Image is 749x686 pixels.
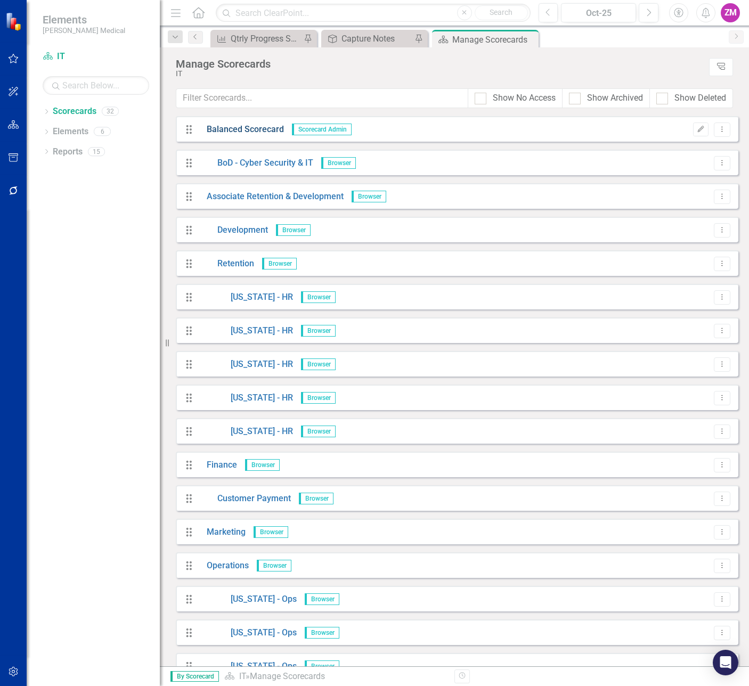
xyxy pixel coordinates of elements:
[199,493,291,505] a: Customer Payment
[199,191,344,203] a: Associate Retention & Development
[176,70,704,78] div: IT
[199,593,297,606] a: [US_STATE] - Ops
[199,124,284,136] a: Balanced Scorecard
[176,58,704,70] div: Manage Scorecards
[565,7,632,20] div: Oct-25
[199,392,293,404] a: [US_STATE] - HR
[305,627,339,639] span: Browser
[301,291,336,303] span: Browser
[224,671,446,683] div: » Manage Scorecards
[216,4,530,22] input: Search ClearPoint...
[301,426,336,437] span: Browser
[352,191,386,202] span: Browser
[321,157,356,169] span: Browser
[199,627,297,639] a: [US_STATE] - Ops
[301,392,336,404] span: Browser
[199,258,254,270] a: Retention
[43,76,149,95] input: Search Below...
[43,51,149,63] a: IT
[276,224,311,236] span: Browser
[199,660,297,673] a: [US_STATE] - Ops
[88,147,105,156] div: 15
[324,32,412,45] a: Capture Notes
[170,671,219,682] span: By Scorecard
[305,660,339,672] span: Browser
[199,157,313,169] a: BoD - Cyber Security & IT
[53,105,96,118] a: Scorecards
[5,11,25,31] img: ClearPoint Strategy
[490,8,512,17] span: Search
[199,560,249,572] a: Operations
[102,107,119,116] div: 32
[262,258,297,269] span: Browser
[475,5,528,20] button: Search
[713,650,738,675] div: Open Intercom Messenger
[94,127,111,136] div: 6
[199,224,268,236] a: Development
[199,325,293,337] a: [US_STATE] - HR
[43,26,125,35] small: [PERSON_NAME] Medical
[53,146,83,158] a: Reports
[257,560,291,571] span: Browser
[199,426,293,438] a: [US_STATE] - HR
[493,92,556,104] div: Show No Access
[213,32,301,45] a: Qtrly Progress Survey of New Technology to Enable the Strategy (% 9/10)
[245,459,280,471] span: Browser
[299,493,333,504] span: Browser
[53,126,88,138] a: Elements
[301,358,336,370] span: Browser
[199,526,246,538] a: Marketing
[561,3,636,22] button: Oct-25
[721,3,740,22] button: ZM
[587,92,643,104] div: Show Archived
[199,358,293,371] a: [US_STATE] - HR
[254,526,288,538] span: Browser
[176,88,468,108] input: Filter Scorecards...
[305,593,339,605] span: Browser
[43,13,125,26] span: Elements
[239,671,246,681] a: IT
[292,124,352,135] span: Scorecard Admin
[452,33,536,46] div: Manage Scorecards
[674,92,726,104] div: Show Deleted
[199,291,293,304] a: [US_STATE] - HR
[199,459,237,471] a: Finance
[301,325,336,337] span: Browser
[231,32,301,45] div: Qtrly Progress Survey of New Technology to Enable the Strategy (% 9/10)
[341,32,412,45] div: Capture Notes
